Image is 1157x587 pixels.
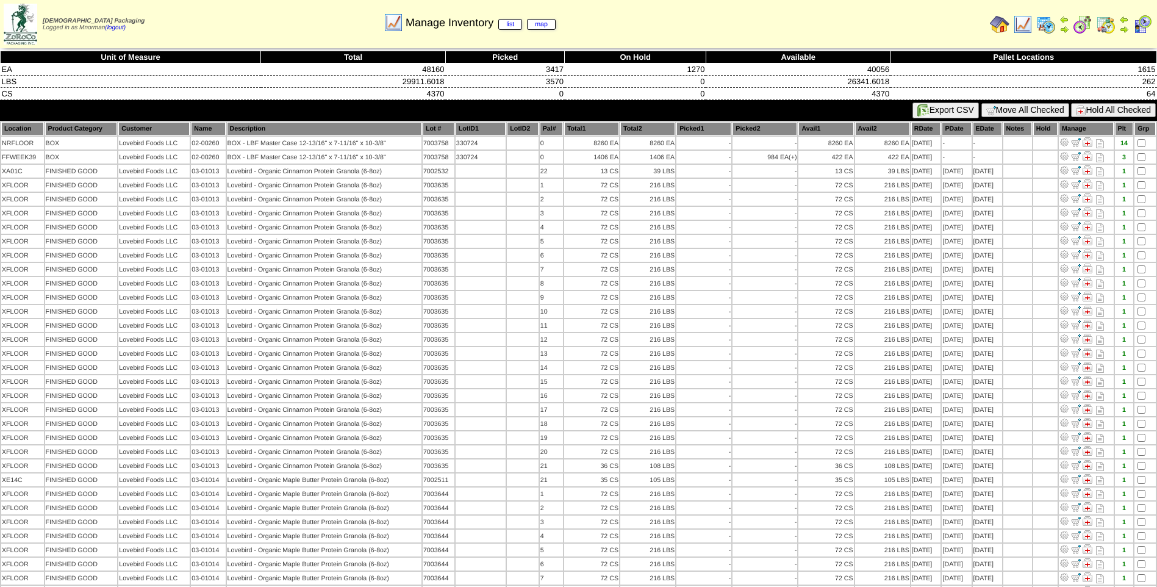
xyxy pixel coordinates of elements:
[1073,15,1092,34] img: calendarblend.gif
[118,207,190,220] td: Lovebird Foods LLC
[507,122,539,135] th: LotID2
[981,103,1069,117] button: Move All Checked
[942,122,971,135] th: PDate
[423,193,454,206] td: 7003635
[191,151,225,164] td: 02-00260
[942,193,971,206] td: [DATE]
[118,221,190,234] td: Lovebird Foods LLC
[973,207,1002,220] td: [DATE]
[1071,432,1081,442] img: Move
[733,193,797,206] td: -
[118,179,190,192] td: Lovebird Foods LLC
[1083,390,1092,400] img: Manage Hold
[227,207,421,220] td: Lovebird - Organic Cinnamon Protein Granola (6-8oz)
[1083,179,1092,189] img: Manage Hold
[1083,572,1092,582] img: Manage Hold
[620,193,675,206] td: 216 LBS
[1059,460,1069,470] img: Adjust
[1071,221,1081,231] img: Move
[676,165,731,178] td: -
[1059,122,1113,135] th: Manage
[565,76,706,88] td: 0
[620,151,675,164] td: 1406 EA
[620,207,675,220] td: 216 LBS
[1,235,44,248] td: XFLOOR
[445,76,564,88] td: 3570
[798,165,853,178] td: 13 CS
[45,221,118,234] td: FINISHED GOOD
[1071,446,1081,456] img: Move
[498,19,522,30] a: list
[620,221,675,234] td: 216 LBS
[1,51,261,63] th: Unit of Measure
[1083,460,1092,470] img: Manage Hold
[855,179,910,192] td: 216 LBS
[1096,15,1116,34] img: calendarinout.gif
[1071,207,1081,217] img: Move
[4,4,37,45] img: zoroco-logo-small.webp
[1059,137,1069,147] img: Adjust
[1059,376,1069,386] img: Adjust
[1059,502,1069,512] img: Adjust
[564,179,619,192] td: 72 CS
[1,137,44,149] td: NRFLOOR
[564,165,619,178] td: 13 CS
[540,151,563,164] td: 0
[406,16,556,29] span: Manage Inventory
[973,151,1002,164] td: -
[1036,15,1056,34] img: calendarprod.gif
[118,235,190,248] td: Lovebird Foods LLC
[1096,153,1104,162] i: Note
[423,221,454,234] td: 7003635
[1096,181,1104,190] i: Note
[1116,196,1133,203] div: 1
[620,179,675,192] td: 216 LBS
[1071,250,1081,259] img: Move
[798,193,853,206] td: 72 CS
[456,137,506,149] td: 330724
[733,221,797,234] td: -
[798,151,853,164] td: 422 EA
[1071,404,1081,414] img: Move
[1083,474,1092,484] img: Manage Hold
[1083,488,1092,498] img: Manage Hold
[1059,165,1069,175] img: Adjust
[1059,334,1069,344] img: Adjust
[733,179,797,192] td: -
[1083,516,1092,526] img: Manage Hold
[676,193,731,206] td: -
[789,154,797,161] div: (+)
[1116,182,1133,189] div: 1
[540,165,563,178] td: 22
[1083,165,1092,175] img: Manage Hold
[1059,474,1069,484] img: Adjust
[227,165,421,178] td: Lovebird - Organic Cinnamon Protein Granola (6-8oz)
[1059,432,1069,442] img: Adjust
[227,151,421,164] td: BOX - LBF Master Case 12-13/16" x 7-11/16" x 10-3/8"
[733,165,797,178] td: -
[1059,24,1069,34] img: arrowright.gif
[1076,106,1086,115] img: hold.gif
[942,221,971,234] td: [DATE]
[1071,320,1081,330] img: Move
[1071,376,1081,386] img: Move
[1059,390,1069,400] img: Adjust
[1003,122,1032,135] th: Notes
[911,151,941,164] td: [DATE]
[423,137,454,149] td: 7003758
[855,193,910,206] td: 216 LBS
[1083,418,1092,428] img: Manage Hold
[1116,168,1133,175] div: 1
[261,88,446,100] td: 4370
[227,122,421,135] th: Description
[1013,15,1033,34] img: line_graph.gif
[676,151,731,164] td: -
[1083,432,1092,442] img: Manage Hold
[45,151,118,164] td: BOX
[1071,530,1081,540] img: Move
[620,165,675,178] td: 39 LBS
[855,151,910,164] td: 422 EA
[855,207,910,220] td: 216 LBS
[1,76,261,88] td: LBS
[227,179,421,192] td: Lovebird - Organic Cinnamon Protein Granola (6-8oz)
